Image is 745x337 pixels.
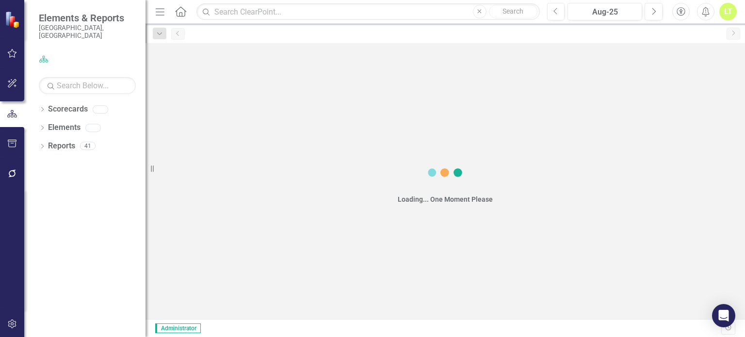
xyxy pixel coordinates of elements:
[48,141,75,152] a: Reports
[80,142,96,150] div: 41
[489,5,537,18] button: Search
[712,304,735,327] div: Open Intercom Messenger
[39,24,136,40] small: [GEOGRAPHIC_DATA], [GEOGRAPHIC_DATA]
[5,11,22,28] img: ClearPoint Strategy
[48,104,88,115] a: Scorecards
[567,3,642,20] button: Aug-25
[502,7,523,15] span: Search
[571,6,639,18] div: Aug-25
[196,3,539,20] input: Search ClearPoint...
[398,194,493,204] div: Loading... One Moment Please
[39,77,136,94] input: Search Below...
[155,323,201,333] span: Administrator
[719,3,737,20] button: LT
[48,122,81,133] a: Elements
[39,12,136,24] span: Elements & Reports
